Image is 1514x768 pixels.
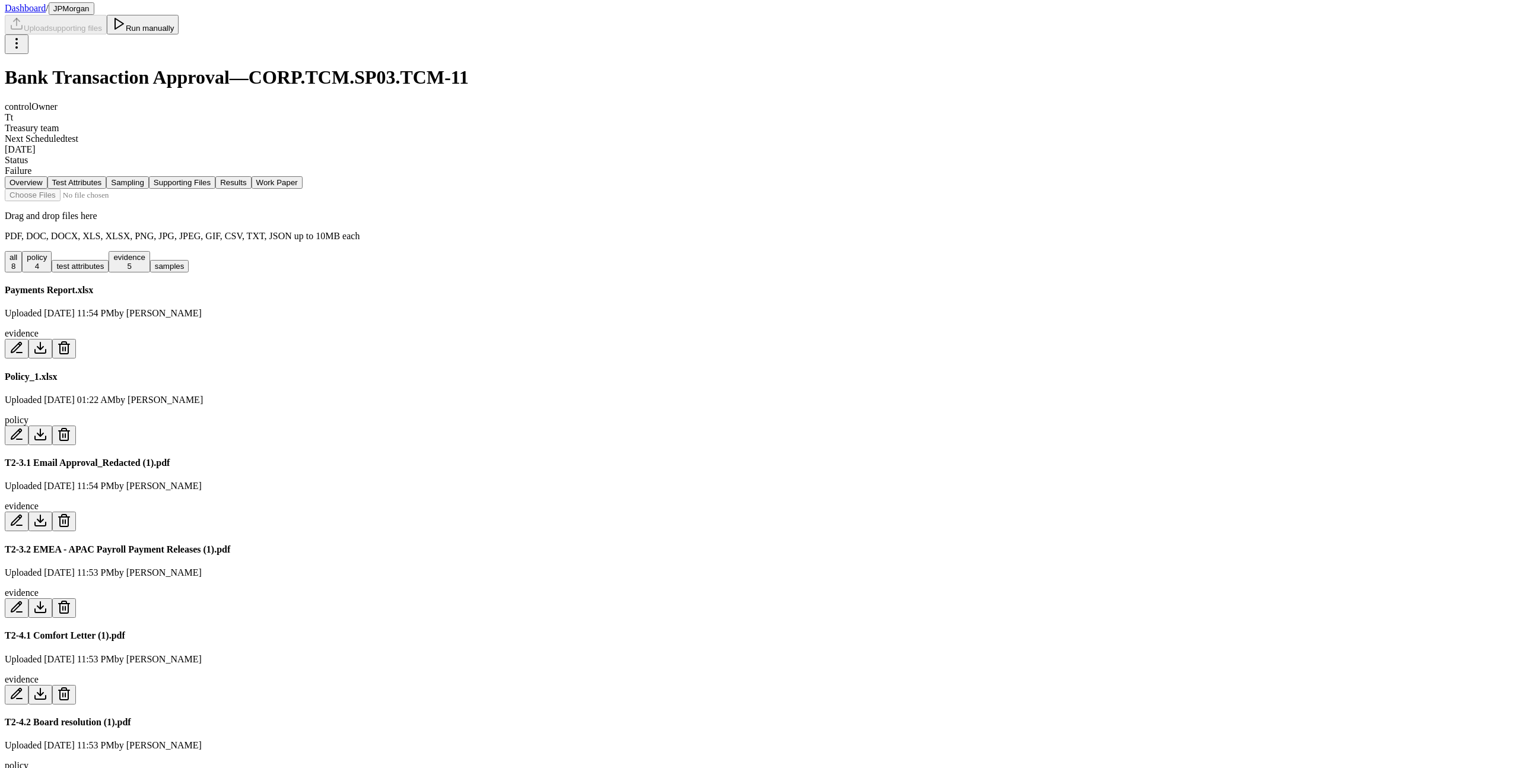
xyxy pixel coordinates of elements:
[5,134,1509,144] div: Next Scheduled test
[5,176,1509,189] nav: Tabs
[5,481,1509,491] p: Uploaded [DATE] 11:54 PM by [PERSON_NAME]
[5,426,28,445] button: Add/Edit Description
[5,166,1509,176] div: Failure
[52,685,76,704] button: Delete File
[5,123,59,133] span: Treasury team
[5,251,22,272] button: all 8
[5,176,47,189] button: Overview
[5,339,28,358] button: Add/Edit Description
[5,112,13,122] span: Tt
[5,740,1509,751] p: Uploaded [DATE] 11:53 PM by [PERSON_NAME]
[5,144,1509,155] div: [DATE]
[28,598,52,618] button: Download File
[5,567,1509,578] p: Uploaded [DATE] 11:53 PM by [PERSON_NAME]
[150,260,189,272] button: samples
[5,588,1509,598] div: evidence
[28,512,52,531] button: Download File
[28,426,52,445] button: Download File
[9,262,17,271] div: 8
[22,251,52,272] button: policy 4
[5,372,1509,382] h4: Policy_1.xlsx
[5,285,1509,296] h4: Payments Report.xlsx
[113,262,145,271] div: 5
[5,685,28,704] button: Add/Edit Description
[5,501,1509,512] div: evidence
[5,328,1509,339] div: evidence
[28,339,52,358] button: Download File
[5,66,1509,88] h1: Bank Transaction Approval — CORP.TCM.SP03.TCM-11
[5,630,1509,641] h4: T2-4.1 Comfort Letter (1).pdf
[5,512,28,531] button: Add/Edit Description
[5,155,1509,166] div: Status
[5,717,1509,728] h4: T2-4.2 Board resolution (1).pdf
[27,262,47,271] div: 4
[106,176,149,189] button: Sampling
[149,176,215,189] button: Supporting Files
[5,674,1509,685] div: evidence
[52,339,76,358] button: Delete File
[5,101,1509,112] div: control Owner
[5,544,1509,555] h4: T2-3.2 EMEA - APAC Payroll Payment Releases (1).pdf
[5,2,1509,15] div: /
[5,231,1509,242] p: PDF, DOC, DOCX, XLS, XLSX, PNG, JPG, JPEG, GIF, CSV, TXT, JSON up to 10MB each
[52,598,76,618] button: Delete File
[5,415,1509,426] div: policy
[49,2,94,15] button: JPMorgan
[5,3,46,13] a: Dashboard
[5,15,107,34] button: Uploadsupporting files
[5,458,1509,468] h4: T2-3.1 Email Approval_Redacted (1).pdf
[5,654,1509,665] p: Uploaded [DATE] 11:53 PM by [PERSON_NAME]
[28,685,52,704] button: Download File
[52,426,76,445] button: Delete File
[215,176,251,189] button: Results
[47,176,107,189] button: Test Attributes
[5,308,1509,319] p: Uploaded [DATE] 11:54 PM by [PERSON_NAME]
[52,512,76,531] button: Delete File
[5,395,1509,405] p: Uploaded [DATE] 01:22 AM by [PERSON_NAME]
[252,176,303,189] button: Work Paper
[5,598,28,618] button: Add/Edit Description
[5,211,1509,221] p: Drag and drop files here
[52,260,109,272] button: test attributes
[109,251,150,272] button: evidence 5
[107,15,179,34] button: Run manually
